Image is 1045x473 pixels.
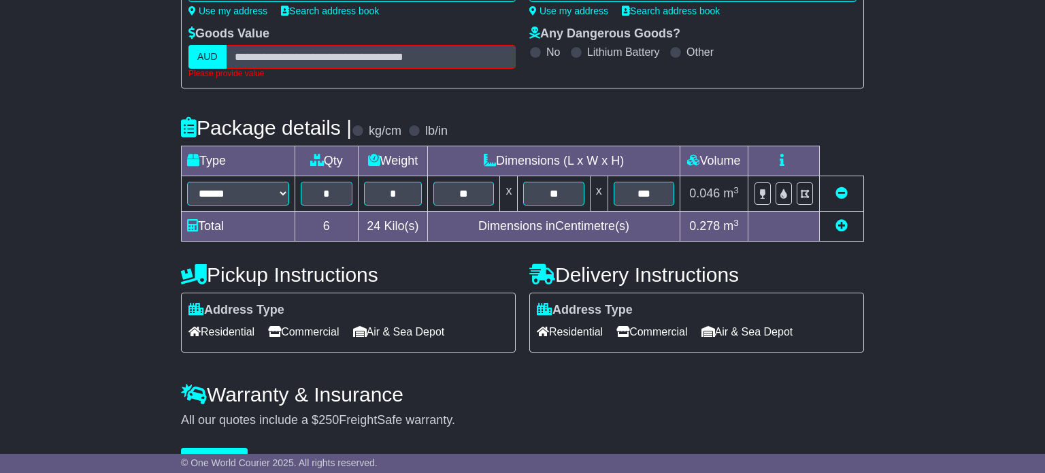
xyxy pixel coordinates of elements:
span: Residential [537,321,603,342]
h4: Package details | [181,116,352,139]
span: 24 [367,219,380,233]
td: Total [182,212,295,242]
label: kg/cm [369,124,401,139]
span: Commercial [616,321,687,342]
span: Air & Sea Depot [701,321,793,342]
span: 0.046 [689,186,720,200]
sup: 3 [733,185,739,195]
td: x [590,176,608,212]
span: m [723,219,739,233]
td: Kilo(s) [358,212,428,242]
td: Dimensions (L x W x H) [428,146,680,176]
td: Volume [680,146,748,176]
td: Type [182,146,295,176]
label: No [546,46,560,59]
td: 6 [295,212,359,242]
label: Any Dangerous Goods? [529,27,680,42]
label: Goods Value [188,27,269,42]
a: Remove this item [835,186,848,200]
button: Get Quotes [181,448,248,472]
sup: 3 [733,218,739,228]
td: x [500,176,518,212]
a: Use my address [529,5,608,16]
h4: Warranty & Insurance [181,383,864,406]
span: Commercial [268,321,339,342]
span: 0.278 [689,219,720,233]
td: Weight [358,146,428,176]
label: AUD [188,45,227,69]
h4: Delivery Instructions [529,263,864,286]
td: Qty [295,146,359,176]
a: Search address book [281,5,379,16]
a: Add new item [835,219,848,233]
label: Other [686,46,714,59]
a: Use my address [188,5,267,16]
span: Air & Sea Depot [353,321,445,342]
label: Address Type [188,303,284,318]
div: Please provide value [188,69,516,78]
td: Dimensions in Centimetre(s) [428,212,680,242]
div: All our quotes include a $ FreightSafe warranty. [181,413,864,428]
h4: Pickup Instructions [181,263,516,286]
label: Address Type [537,303,633,318]
label: Lithium Battery [587,46,660,59]
span: m [723,186,739,200]
label: lb/in [425,124,448,139]
span: 250 [318,413,339,427]
span: Residential [188,321,254,342]
a: Search address book [622,5,720,16]
span: © One World Courier 2025. All rights reserved. [181,457,378,468]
